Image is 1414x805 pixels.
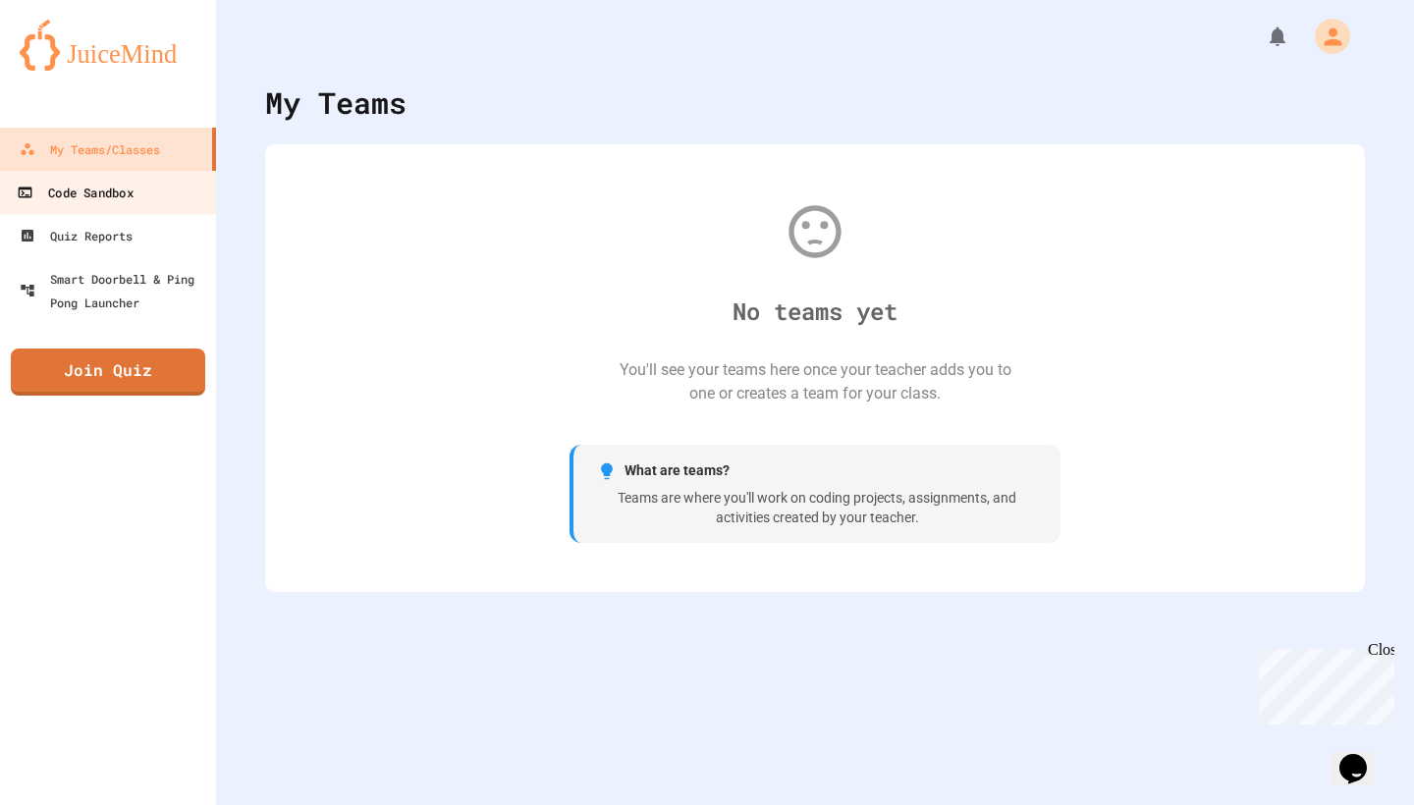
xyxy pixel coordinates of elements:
[1294,14,1355,59] div: My Account
[20,137,160,161] div: My Teams/Classes
[597,489,1037,527] div: Teams are where you'll work on coding projects, assignments, and activities created by your teacher.
[11,349,205,396] a: Join Quiz
[8,8,136,125] div: Chat with us now!Close
[265,80,407,125] div: My Teams
[1229,20,1294,53] div: My Notifications
[20,224,133,247] div: Quiz Reports
[20,20,196,71] img: logo-orange.svg
[1332,726,1394,785] iframe: chat widget
[733,294,897,329] div: No teams yet
[619,358,1011,405] div: You'll see your teams here once your teacher adds you to one or creates a team for your class.
[20,267,208,314] div: Smart Doorbell & Ping Pong Launcher
[625,460,730,481] span: What are teams?
[17,181,133,205] div: Code Sandbox
[1251,641,1394,724] iframe: chat widget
